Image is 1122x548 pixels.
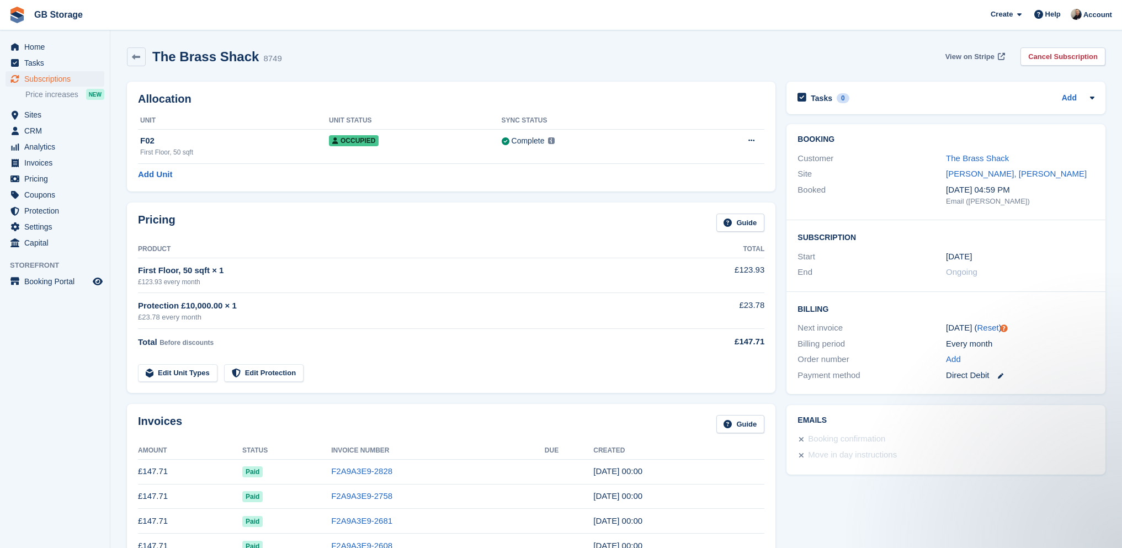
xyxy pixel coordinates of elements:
[138,415,182,433] h2: Invoices
[138,277,669,287] div: £123.93 every month
[24,155,91,171] span: Invoices
[797,231,1094,242] h2: Subscription
[545,442,593,460] th: Due
[6,123,104,139] a: menu
[91,275,104,288] a: Preview store
[24,187,91,203] span: Coupons
[6,187,104,203] a: menu
[138,364,217,382] a: Edit Unit Types
[329,135,379,146] span: Occupied
[30,6,87,24] a: GB Storage
[24,39,91,55] span: Home
[6,107,104,123] a: menu
[6,171,104,187] a: menu
[1062,92,1077,105] a: Add
[946,196,1094,207] div: Email ([PERSON_NAME])
[138,337,157,347] span: Total
[138,241,669,258] th: Product
[6,219,104,235] a: menu
[797,353,946,366] div: Order number
[837,93,849,103] div: 0
[242,442,331,460] th: Status
[138,214,176,232] h2: Pricing
[242,466,263,477] span: Paid
[946,369,1094,382] div: Direct Debit
[593,466,642,476] time: 2025-09-27 23:00:54 UTC
[669,258,765,292] td: £123.93
[797,322,946,334] div: Next invoice
[797,184,946,207] div: Booked
[946,184,1094,196] div: [DATE] 04:59 PM
[138,93,764,105] h2: Allocation
[811,93,832,103] h2: Tasks
[140,135,329,147] div: F02
[331,466,392,476] a: F2A9A3E9-2828
[797,168,946,180] div: Site
[999,323,1009,333] div: Tooltip anchor
[24,107,91,123] span: Sites
[946,153,1009,163] a: The Brass Shack
[24,55,91,71] span: Tasks
[24,235,91,251] span: Capital
[10,260,110,271] span: Storefront
[512,135,545,147] div: Complete
[977,323,999,332] a: Reset
[716,214,765,232] a: Guide
[242,516,263,527] span: Paid
[86,89,104,100] div: NEW
[593,516,642,525] time: 2025-07-27 23:00:28 UTC
[808,433,885,446] div: Booking confirmation
[797,338,946,350] div: Billing period
[138,484,242,509] td: £147.71
[138,509,242,534] td: £147.71
[138,264,669,277] div: First Floor, 50 sqft × 1
[946,267,977,276] span: Ongoing
[797,369,946,382] div: Payment method
[24,219,91,235] span: Settings
[945,51,995,62] span: View on Stripe
[140,147,329,157] div: First Floor, 50 sqft
[6,139,104,155] a: menu
[224,364,304,382] a: Edit Protection
[6,39,104,55] a: menu
[25,89,78,100] span: Price increases
[593,491,642,501] time: 2025-08-27 23:00:27 UTC
[797,416,1094,425] h2: Emails
[6,274,104,289] a: menu
[1020,47,1105,66] a: Cancel Subscription
[797,135,1094,144] h2: Booking
[138,459,242,484] td: £147.71
[502,112,685,130] th: Sync Status
[808,449,897,462] div: Move in day instructions
[331,516,392,525] a: F2A9A3E9-2681
[797,303,1094,314] h2: Billing
[669,293,765,329] td: £23.78
[24,203,91,219] span: Protection
[242,491,263,502] span: Paid
[797,251,946,263] div: Start
[152,49,259,64] h2: The Brass Shack
[669,241,765,258] th: Total
[159,339,214,347] span: Before discounts
[1071,9,1082,20] img: Karl Walker
[9,7,25,23] img: stora-icon-8386f47178a22dfd0bd8f6a31ec36ba5ce8667c1dd55bd0f319d3a0aa187defe.svg
[669,336,765,348] div: £147.71
[716,415,765,433] a: Guide
[797,266,946,279] div: End
[6,203,104,219] a: menu
[6,71,104,87] a: menu
[946,353,961,366] a: Add
[941,47,1008,66] a: View on Stripe
[263,52,281,65] div: 8749
[6,235,104,251] a: menu
[946,169,1087,178] a: [PERSON_NAME], [PERSON_NAME]
[24,274,91,289] span: Booking Portal
[548,137,555,144] img: icon-info-grey-7440780725fd019a000dd9b08b2336e03edf1995a4989e88bcd33f0948082b44.svg
[991,9,1013,20] span: Create
[1045,9,1061,20] span: Help
[25,88,104,100] a: Price increases NEW
[24,123,91,139] span: CRM
[24,171,91,187] span: Pricing
[797,152,946,165] div: Customer
[331,442,545,460] th: Invoice Number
